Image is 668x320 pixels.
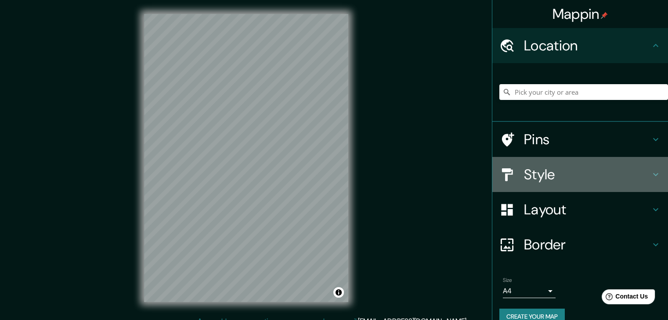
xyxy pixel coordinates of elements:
h4: Pins [524,131,650,148]
h4: Border [524,236,650,253]
div: Style [492,157,668,192]
h4: Mappin [552,5,608,23]
div: Layout [492,192,668,227]
button: Toggle attribution [333,287,344,298]
h4: Style [524,166,650,183]
input: Pick your city or area [499,84,668,100]
div: Location [492,28,668,63]
canvas: Map [144,14,348,302]
div: Border [492,227,668,262]
h4: Layout [524,201,650,218]
div: A4 [503,284,556,298]
iframe: Help widget launcher [590,286,658,310]
div: Pins [492,122,668,157]
h4: Location [524,37,650,54]
label: Size [503,277,512,284]
img: pin-icon.png [601,12,608,19]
